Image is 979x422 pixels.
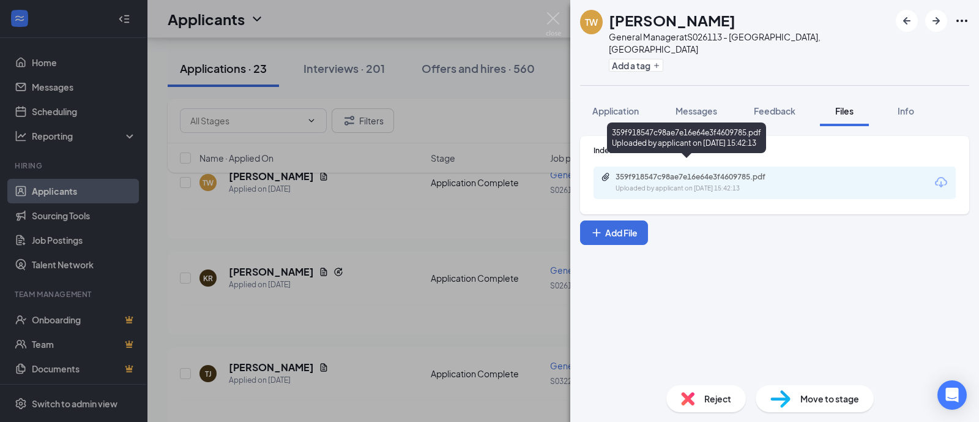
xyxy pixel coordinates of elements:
[590,227,603,239] svg: Plus
[955,13,969,28] svg: Ellipses
[607,122,766,153] div: 359f918547c98ae7e16e64e3f4609785.pdf Uploaded by applicant on [DATE] 15:42:13
[899,13,914,28] svg: ArrowLeftNew
[601,172,611,182] svg: Paperclip
[676,105,717,116] span: Messages
[580,220,648,245] button: Add FilePlus
[934,175,948,190] svg: Download
[704,392,731,405] span: Reject
[800,392,859,405] span: Move to stage
[609,59,663,72] button: PlusAdd a tag
[937,380,967,410] div: Open Intercom Messenger
[609,10,735,31] h1: [PERSON_NAME]
[896,10,918,32] button: ArrowLeftNew
[601,172,799,194] a: Paperclip359f918547c98ae7e16e64e3f4609785.pdfUploaded by applicant on [DATE] 15:42:13
[616,184,799,194] div: Uploaded by applicant on [DATE] 15:42:13
[594,145,956,156] div: Indeed Resume
[609,31,890,55] div: General Manager at S026113 - [GEOGRAPHIC_DATA], [GEOGRAPHIC_DATA]
[835,105,854,116] span: Files
[754,105,795,116] span: Feedback
[592,105,639,116] span: Application
[929,13,944,28] svg: ArrowRight
[898,105,914,116] span: Info
[616,172,787,182] div: 359f918547c98ae7e16e64e3f4609785.pdf
[925,10,947,32] button: ArrowRight
[653,62,660,69] svg: Plus
[585,16,598,28] div: TW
